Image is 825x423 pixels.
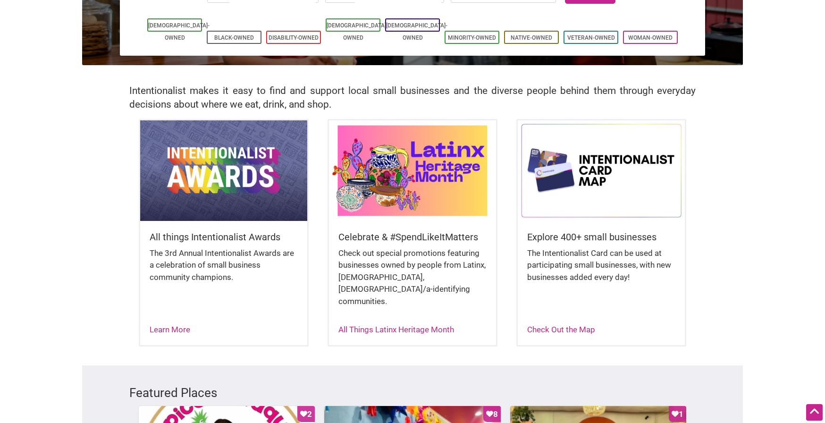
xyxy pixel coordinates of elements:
[628,34,673,41] a: Woman-Owned
[511,34,552,41] a: Native-Owned
[150,247,298,293] div: The 3rd Annual Intentionalist Awards are a celebration of small business community champions.
[806,404,823,421] div: Scroll Back to Top
[386,22,447,41] a: [DEMOGRAPHIC_DATA]-Owned
[150,230,298,244] h5: All things Intentionalist Awards
[148,22,210,41] a: [DEMOGRAPHIC_DATA]-Owned
[338,247,487,317] div: Check out special promotions featuring businesses owned by people from Latinx, [DEMOGRAPHIC_DATA]...
[527,230,675,244] h5: Explore 400+ small businesses
[327,22,388,41] a: [DEMOGRAPHIC_DATA]-Owned
[129,84,696,111] h2: Intentionalist makes it easy to find and support local small businesses and the diverse people be...
[527,247,675,293] div: The Intentionalist Card can be used at participating small businesses, with new businesses added ...
[214,34,254,41] a: Black-Owned
[527,325,595,334] a: Check Out the Map
[129,384,696,401] h3: Featured Places
[269,34,319,41] a: Disability-Owned
[338,230,487,244] h5: Celebrate & #SpendLikeItMatters
[518,120,685,220] img: Intentionalist Card Map
[140,120,307,220] img: Intentionalist Awards
[448,34,496,41] a: Minority-Owned
[567,34,615,41] a: Veteran-Owned
[329,120,496,220] img: Latinx / Hispanic Heritage Month
[150,325,190,334] a: Learn More
[338,325,454,334] a: All Things Latinx Heritage Month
